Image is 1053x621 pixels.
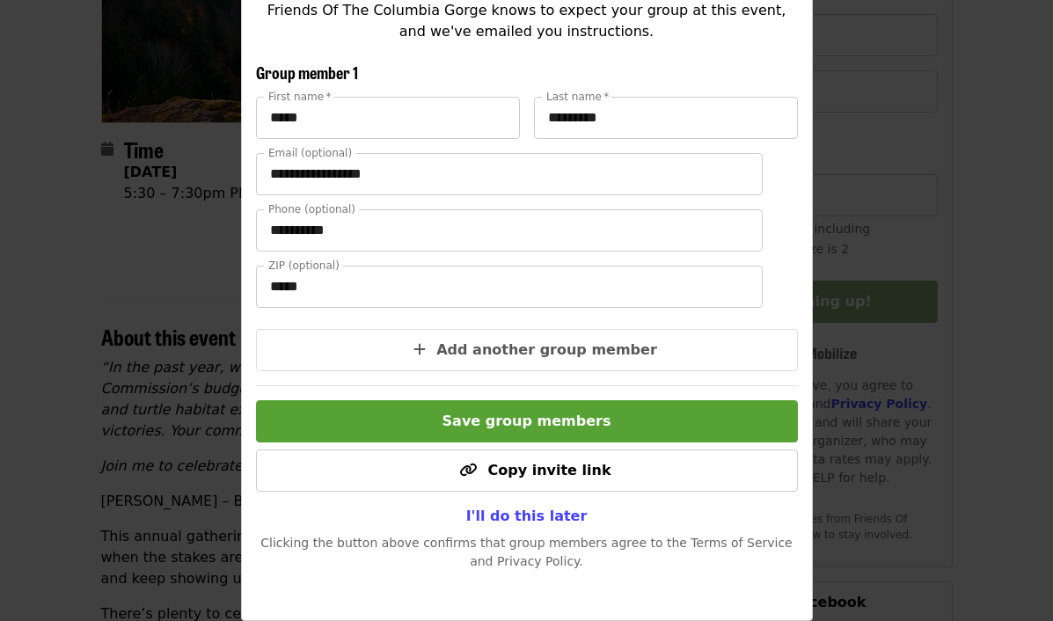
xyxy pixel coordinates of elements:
[256,97,520,139] input: First name
[256,61,358,84] span: Group member 1
[268,148,352,158] label: Email (optional)
[260,536,793,568] span: Clicking the button above confirms that group members agree to the Terms of Service and Privacy P...
[256,400,798,442] button: Save group members
[256,449,798,492] button: Copy invite link
[442,413,611,429] span: Save group members
[413,341,426,358] i: plus icon
[466,508,588,524] span: I'll do this later
[268,260,340,271] label: ZIP (optional)
[268,91,332,102] label: First name
[268,204,355,215] label: Phone (optional)
[546,91,609,102] label: Last name
[459,462,477,479] i: link icon
[436,341,657,358] span: Add another group member
[267,2,786,40] span: Friends Of The Columbia Gorge knows to expect your group at this event, and we've emailed you ins...
[487,462,611,479] span: Copy invite link
[452,499,602,534] button: I'll do this later
[256,329,798,371] button: Add another group member
[534,97,798,139] input: Last name
[256,209,763,252] input: Phone (optional)
[256,266,763,308] input: ZIP (optional)
[256,153,763,195] input: Email (optional)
